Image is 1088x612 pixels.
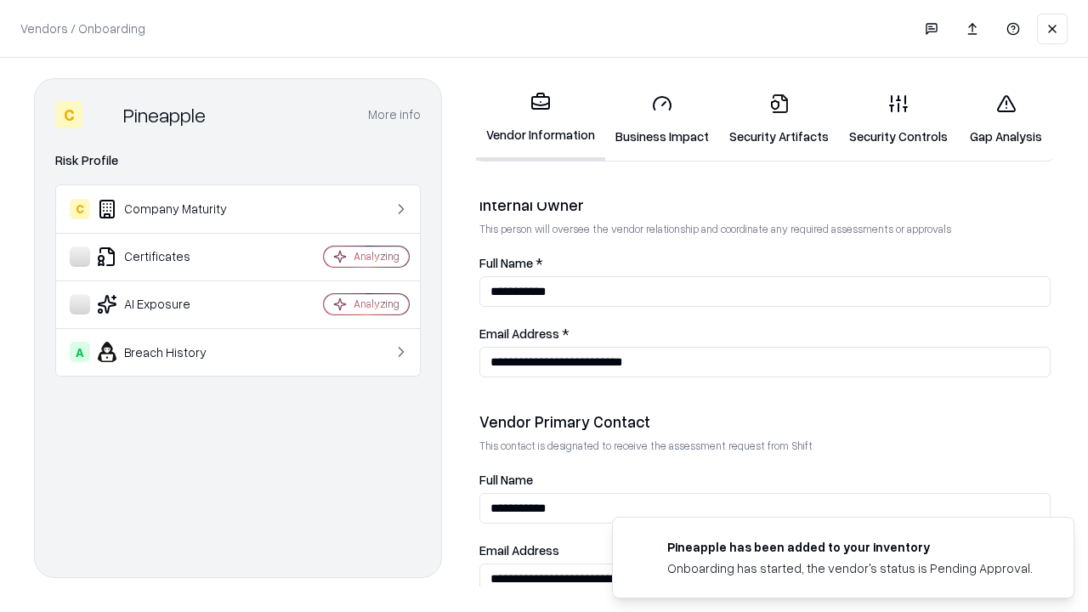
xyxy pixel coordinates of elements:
img: Pineapple [89,101,116,128]
p: This person will oversee the vendor relationship and coordinate any required assessments or appro... [479,222,1051,236]
div: Pineapple [123,101,206,128]
div: C [70,199,90,219]
a: Security Artifacts [719,80,839,159]
div: Analyzing [354,297,399,311]
a: Business Impact [605,80,719,159]
div: Company Maturity [70,199,273,219]
a: Security Controls [839,80,958,159]
label: Full Name * [479,257,1051,269]
a: Vendor Information [476,78,605,161]
button: More info [368,99,421,130]
div: A [70,342,90,362]
div: Analyzing [354,249,399,263]
img: pineappleenergy.com [633,538,654,558]
div: Certificates [70,246,273,267]
a: Gap Analysis [958,80,1054,159]
label: Full Name [479,473,1051,486]
div: Internal Owner [479,195,1051,215]
div: Pineapple has been added to your inventory [667,538,1033,556]
div: Risk Profile [55,150,421,171]
label: Email Address * [479,327,1051,340]
div: AI Exposure [70,294,273,314]
div: C [55,101,82,128]
p: This contact is designated to receive the assessment request from Shift [479,439,1051,453]
p: Vendors / Onboarding [20,20,145,37]
div: Vendor Primary Contact [479,411,1051,432]
div: Onboarding has started, the vendor's status is Pending Approval. [667,559,1033,577]
label: Email Address [479,544,1051,557]
div: Breach History [70,342,273,362]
